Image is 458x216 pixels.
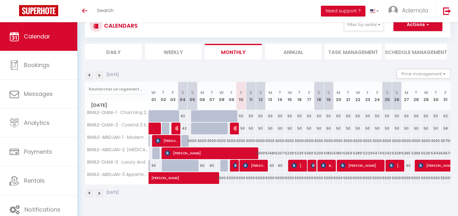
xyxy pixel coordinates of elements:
[334,172,343,184] div: 50000
[405,90,408,96] abbr: M
[24,61,50,69] span: Bookings
[441,123,450,134] div: 58
[86,160,150,165] span: BINIILE-DIANI-3 · Luxury And Spacious Pool house near the beaches
[421,82,431,110] th: 29
[162,90,165,96] abbr: T
[236,123,246,134] div: 50
[353,147,363,159] div: 53891
[217,135,227,147] div: 30000
[236,135,246,147] div: 30000
[151,90,156,96] abbr: W
[421,135,431,147] div: 30000
[412,110,421,122] div: 50
[295,123,304,134] div: 50
[363,147,373,159] div: 52125
[219,90,224,96] abbr: W
[295,172,304,184] div: 50000
[207,82,217,110] th: 07
[145,44,202,59] li: Weekly
[172,90,174,96] abbr: F
[304,123,314,134] div: 50
[397,69,450,78] button: Price management
[444,90,447,96] abbr: F
[421,147,431,159] div: 55263
[317,90,320,96] abbr: S
[304,110,314,122] div: 50
[233,122,236,134] span: Kibet Maritim
[392,147,402,159] div: 53280
[434,90,437,96] abbr: T
[19,5,58,16] img: Super Booking
[353,172,363,184] div: 50000
[314,82,324,110] th: 18
[431,135,441,147] div: 30000
[334,123,343,134] div: 50
[441,110,450,122] div: 52
[412,123,421,134] div: 50
[376,90,378,96] abbr: F
[363,82,373,110] th: 23
[207,135,217,147] div: 30000
[314,147,324,159] div: 52099
[246,82,256,110] th: 11
[236,82,246,110] th: 10
[395,90,398,96] abbr: S
[86,172,150,177] span: BINIILE-ABIDJAN-3 Appartement spacieux et moderne aux 2 Plateaux
[392,135,402,147] div: 30000
[304,147,314,159] div: 53602
[441,135,450,147] div: 36756
[393,18,442,31] button: Actions
[343,123,353,134] div: 50
[89,84,145,95] input: Rechercher un logement...
[344,18,384,31] button: Filter by rental
[324,147,334,159] div: 51802
[97,7,114,14] span: Search
[412,172,421,184] div: 50000
[372,82,382,110] th: 24
[295,82,304,110] th: 16
[372,135,382,147] div: 30000
[363,110,373,122] div: 50
[24,148,52,156] span: Payments
[343,110,353,122] div: 50
[292,159,305,172] span: [PERSON_NAME]
[321,6,365,17] button: Need support ?
[356,90,360,96] abbr: W
[86,147,150,152] span: BINIILE-ABIDJAN-2 ·[MEDICAL_DATA] Moderne et Cosy, [GEOGRAPHIC_DATA], 10min [GEOGRAPHIC_DATA]
[188,82,198,110] th: 05
[295,110,304,122] div: 50
[363,135,373,147] div: 30000
[149,160,159,172] div: 90
[86,135,150,140] span: BINIILE-ABIDJAN-1 · Modern and Cosy Apt in [GEOGRAPHIC_DATA]
[314,135,324,147] div: 30000
[178,110,188,122] div: 42
[275,82,285,110] th: 14
[86,123,150,127] span: BINIILE-DIANI-2 · Coastal 2 bedroom in [GEOGRAPHIC_DATA]
[402,147,412,159] div: 53657
[334,110,343,122] div: 50
[211,90,213,96] abbr: T
[324,82,334,110] th: 19
[266,110,275,122] div: 50
[275,147,285,159] div: 52079
[275,172,285,184] div: 50000
[285,82,295,110] th: 15
[421,110,431,122] div: 50
[226,135,236,147] div: 30000
[321,159,334,172] span: Bore Chelangat
[243,159,266,172] span: [PERSON_NAME]
[304,135,314,147] div: 30000
[197,135,207,147] div: 30000
[217,82,227,110] th: 08
[421,172,431,184] div: 50000
[382,82,392,110] th: 25
[285,172,295,184] div: 50000
[392,82,402,110] th: 26
[298,90,301,96] abbr: T
[431,172,441,184] div: 50000
[334,135,343,147] div: 30000
[431,123,441,134] div: 50
[412,82,421,110] th: 28
[266,123,275,134] div: 50
[285,135,295,147] div: 30000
